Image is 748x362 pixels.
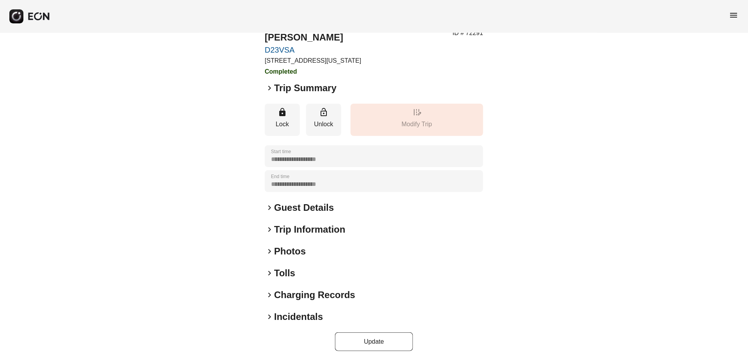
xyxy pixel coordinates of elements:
[453,28,483,38] p: ID # 72291
[265,45,361,55] a: D23VSA
[265,56,361,65] p: [STREET_ADDRESS][US_STATE]
[265,31,361,44] h2: [PERSON_NAME]
[269,120,296,129] p: Lock
[265,268,274,278] span: keyboard_arrow_right
[310,120,337,129] p: Unlock
[265,83,274,93] span: keyboard_arrow_right
[274,267,295,279] h2: Tolls
[274,245,306,258] h2: Photos
[274,223,346,236] h2: Trip Information
[265,67,361,76] h3: Completed
[306,104,341,136] button: Unlock
[278,108,287,117] span: lock
[265,203,274,212] span: keyboard_arrow_right
[265,225,274,234] span: keyboard_arrow_right
[265,312,274,321] span: keyboard_arrow_right
[274,311,323,323] h2: Incidentals
[265,104,300,136] button: Lock
[274,289,355,301] h2: Charging Records
[265,290,274,300] span: keyboard_arrow_right
[274,201,334,214] h2: Guest Details
[335,332,413,351] button: Update
[729,11,739,20] span: menu
[274,82,337,94] h2: Trip Summary
[265,247,274,256] span: keyboard_arrow_right
[319,108,328,117] span: lock_open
